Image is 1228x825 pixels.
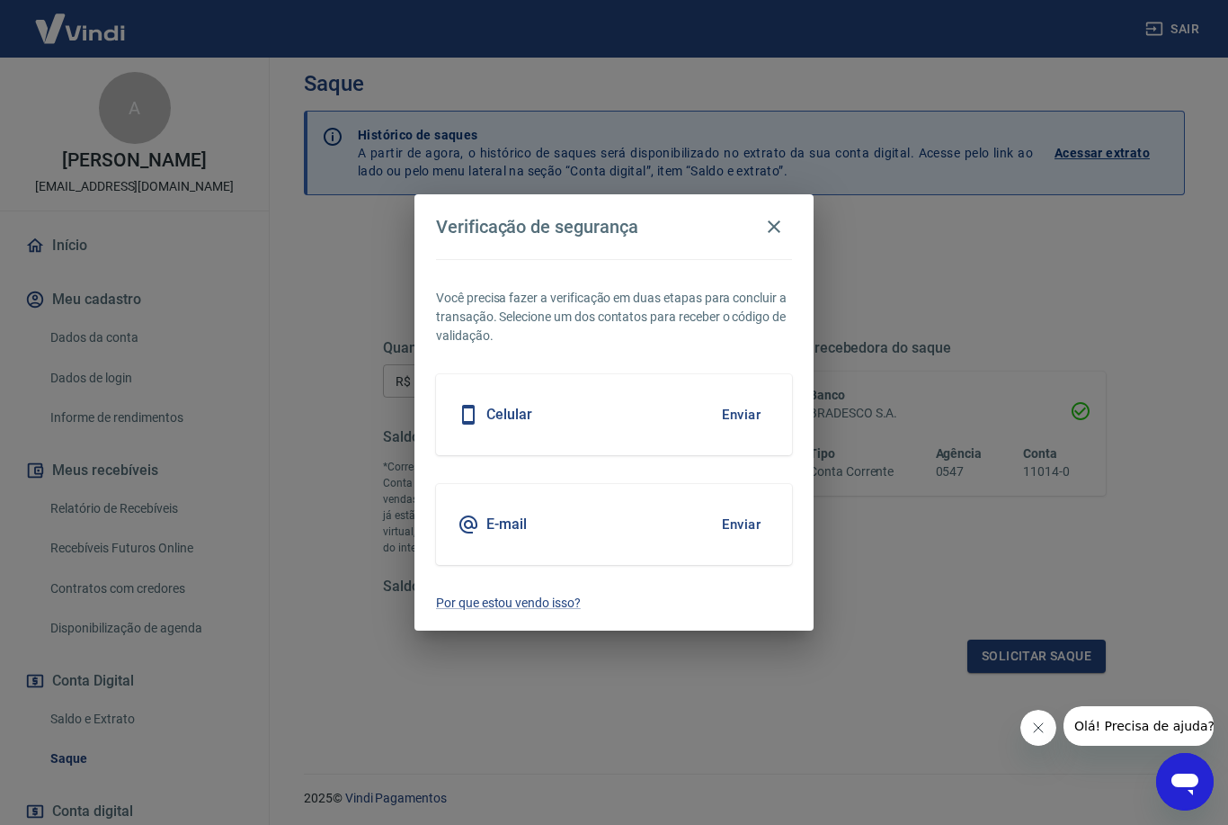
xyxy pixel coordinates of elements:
h4: Verificação de segurança [436,216,638,238]
button: Enviar [712,396,770,434]
a: Por que estou vendo isso? [436,594,792,613]
h5: Celular [486,406,532,424]
iframe: Botão para abrir a janela de mensagens [1156,753,1214,811]
p: Você precisa fazer a verificação em duas etapas para concluir a transação. Selecione um dos conta... [436,289,792,345]
iframe: Fechar mensagem [1020,710,1056,746]
span: Olá! Precisa de ajuda? [11,13,151,27]
iframe: Mensagem da empresa [1063,706,1214,746]
h5: E-mail [486,516,527,534]
button: Enviar [712,506,770,543]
